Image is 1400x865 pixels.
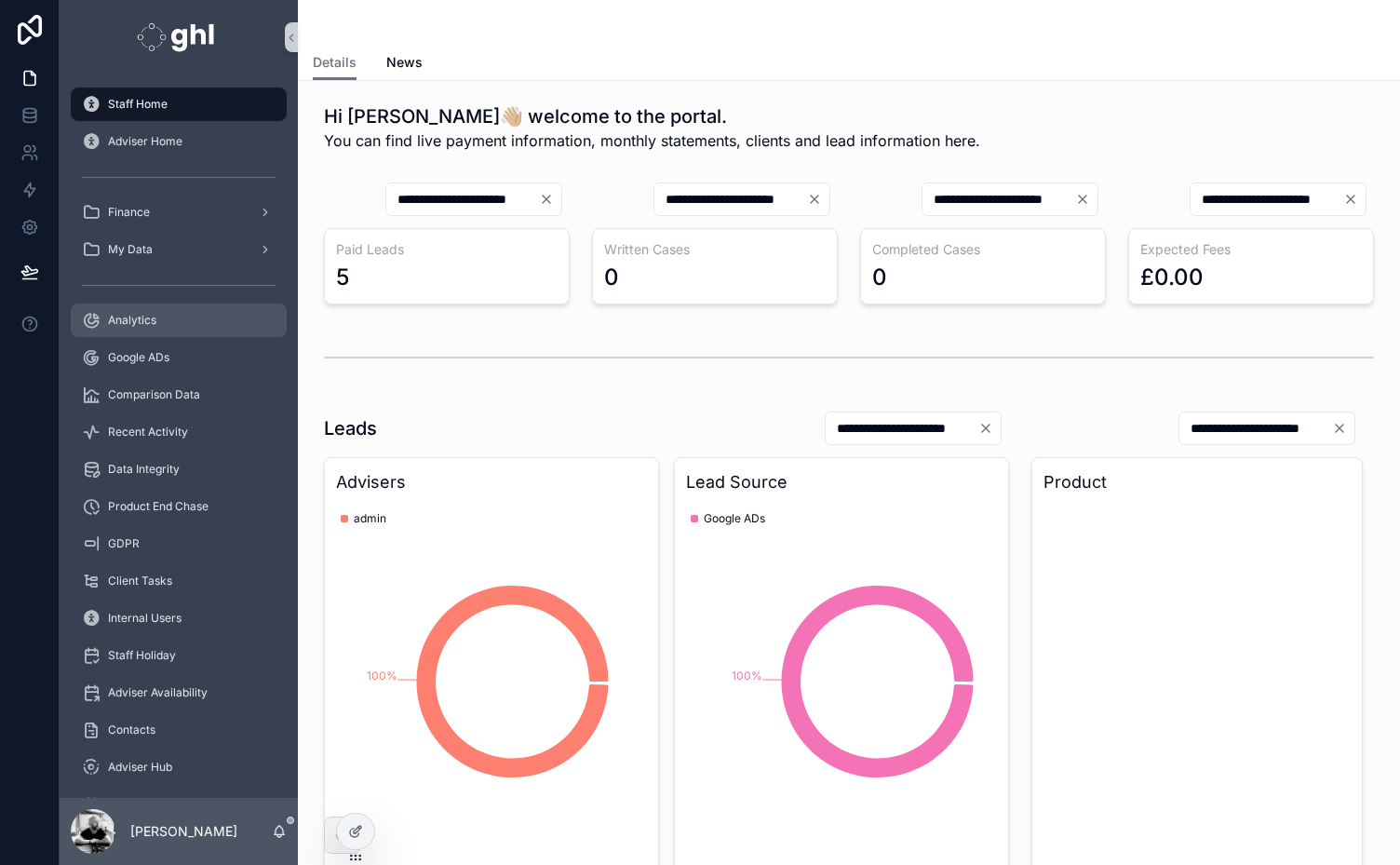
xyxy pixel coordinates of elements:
h3: Expected Fees [1140,240,1362,259]
a: Recent Activity [71,415,287,449]
a: Details [313,46,357,81]
div: 5 [336,263,349,292]
a: GDPR [71,527,287,561]
span: Staff Home [108,97,168,112]
div: chart [1043,503,1351,860]
a: Contacts [71,713,287,747]
div: chart [686,503,997,860]
a: Adviser Home [71,125,287,158]
span: Internal Users [108,611,182,626]
h3: Advisers [336,469,647,495]
div: £0.00 [1140,263,1204,292]
img: App logo [137,22,220,52]
a: Analytics [71,304,287,337]
button: Clear [978,421,1001,436]
span: Details [313,53,357,72]
span: You can find live payment information, monthly statements, clients and lead information here. [324,129,980,152]
span: Google ADs [108,350,169,365]
h3: Lead Source [686,469,997,495]
a: News [386,46,423,83]
button: Clear [1075,192,1097,207]
span: Finance [108,205,150,220]
span: Product End Chase [108,499,209,514]
span: Client Tasks [108,574,172,588]
span: Contacts [108,723,155,737]
button: Clear [807,192,829,207]
h1: Hi [PERSON_NAME]👋🏼 welcome to the portal. [324,103,980,129]
span: Analytics [108,313,156,328]
span: Meet The Team [108,797,191,812]
button: Clear [539,192,561,207]
a: Internal Users [71,601,287,635]
h3: Product [1043,469,1351,495]
span: GDPR [108,536,140,551]
a: Client Tasks [71,564,287,598]
a: Staff Holiday [71,639,287,672]
div: scrollable content [60,74,298,798]
span: News [386,53,423,72]
a: Adviser Availability [71,676,287,710]
a: Comparison Data [71,378,287,412]
span: Google ADs [704,511,765,526]
button: Clear [1343,192,1366,207]
p: [PERSON_NAME] [130,822,237,841]
span: Data Integrity [108,462,180,477]
h3: Written Cases [604,240,826,259]
span: Comparison Data [108,387,200,402]
h1: Leads [324,415,377,441]
a: My Data [71,233,287,266]
a: Meet The Team [71,788,287,821]
a: Data Integrity [71,453,287,486]
div: chart [336,503,647,860]
h3: Paid Leads [336,240,558,259]
button: Clear [1332,421,1354,436]
span: Adviser Home [108,134,182,149]
div: 0 [604,263,619,292]
span: admin [354,511,386,526]
div: 0 [872,263,887,292]
a: Google ADs [71,341,287,374]
span: Staff Holiday [108,648,176,663]
a: Product End Chase [71,490,287,523]
span: My Data [108,242,153,257]
h3: Completed Cases [872,240,1094,259]
a: Finance [71,196,287,229]
span: Adviser Availability [108,685,208,700]
span: Adviser Hub [108,760,172,775]
a: Adviser Hub [71,750,287,784]
a: Staff Home [71,88,287,121]
tspan: 100% [367,669,397,683]
span: Recent Activity [108,425,188,439]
